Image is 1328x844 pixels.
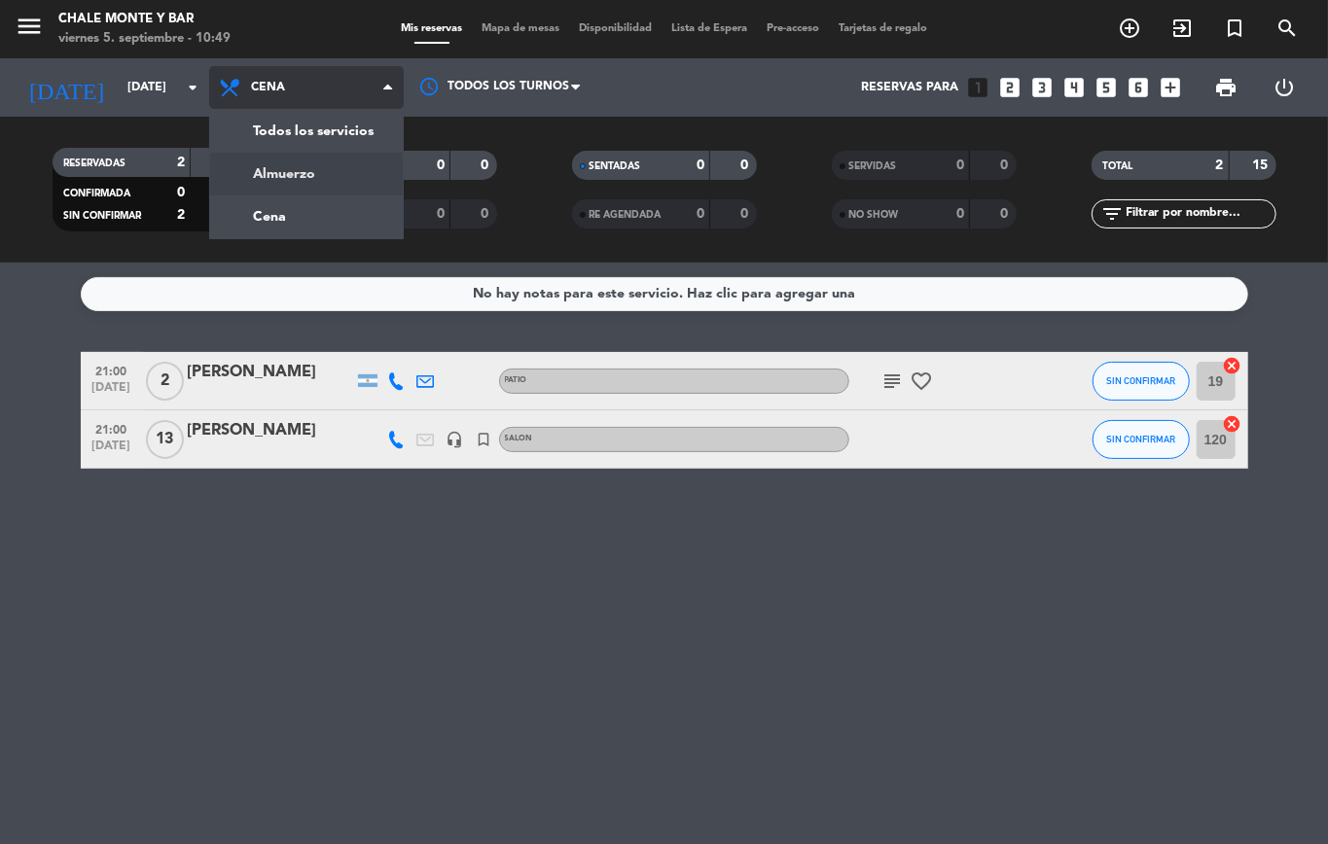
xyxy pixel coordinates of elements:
a: Cena [210,195,403,238]
strong: 0 [177,186,185,199]
i: menu [15,12,44,41]
span: TOTAL [1103,161,1133,171]
input: Filtrar por nombre... [1125,203,1275,225]
strong: 0 [437,158,445,172]
span: 13 [146,420,184,459]
span: SIN CONFIRMAR [64,211,142,221]
strong: 0 [740,207,752,221]
i: add_box [1158,75,1183,100]
span: PATIO [505,376,527,384]
span: print [1214,76,1238,99]
span: Disponibilidad [569,23,662,34]
i: search [1275,17,1299,40]
div: [PERSON_NAME] [188,418,353,443]
div: No hay notas para este servicio. Haz clic para agregar una [473,283,855,305]
strong: 2 [1216,158,1224,172]
i: looks_5 [1094,75,1119,100]
button: SIN CONFIRMAR [1093,362,1190,401]
strong: 15 [1252,158,1272,172]
span: NO SHOW [849,210,899,220]
a: Todos los servicios [210,110,403,153]
i: looks_4 [1061,75,1087,100]
span: [DATE] [88,440,136,462]
a: Almuerzo [210,153,403,195]
span: SIN CONFIRMAR [1106,375,1175,386]
span: 21:00 [88,359,136,381]
span: Tarjetas de regalo [829,23,937,34]
i: filter_list [1101,202,1125,226]
i: power_settings_new [1273,76,1296,99]
span: RESERVADAS [64,158,126,168]
i: headset_mic [447,431,464,448]
i: cancel [1223,414,1242,434]
span: SALON [505,435,533,442]
span: Mis reservas [391,23,472,34]
i: arrow_drop_down [181,76,204,99]
i: turned_in_not [476,431,493,448]
i: [DATE] [15,66,118,109]
div: Chale Monte y Bar [58,10,231,29]
span: [DATE] [88,381,136,404]
i: looks_3 [1029,75,1055,100]
span: Mapa de mesas [472,23,569,34]
button: SIN CONFIRMAR [1093,420,1190,459]
strong: 0 [956,207,964,221]
div: LOG OUT [1255,58,1313,117]
span: Reservas para [861,81,958,94]
i: favorite_border [911,369,934,393]
strong: 0 [740,158,752,172]
span: CONFIRMADA [64,189,131,198]
span: Pre-acceso [757,23,829,34]
strong: 0 [697,158,704,172]
strong: 0 [697,207,704,221]
strong: 0 [481,158,492,172]
span: Cena [251,81,285,94]
span: RE AGENDADA [590,210,662,220]
button: menu [15,12,44,48]
i: turned_in_not [1223,17,1246,40]
div: viernes 5. septiembre - 10:49 [58,29,231,49]
span: SERVIDAS [849,161,897,171]
span: SIN CONFIRMAR [1106,434,1175,444]
span: 2 [146,362,184,401]
i: subject [881,369,905,393]
span: SENTADAS [590,161,641,171]
strong: 0 [956,158,964,172]
i: looks_two [997,75,1023,100]
strong: 2 [177,156,185,169]
div: [PERSON_NAME] [188,360,353,385]
strong: 0 [1000,207,1012,221]
i: looks_one [965,75,990,100]
span: Lista de Espera [662,23,757,34]
strong: 0 [1000,158,1012,172]
strong: 0 [481,207,492,221]
i: looks_6 [1126,75,1151,100]
strong: 0 [437,207,445,221]
i: exit_to_app [1170,17,1194,40]
i: add_circle_outline [1118,17,1141,40]
strong: 2 [177,208,185,222]
span: 21:00 [88,417,136,440]
i: cancel [1223,356,1242,375]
